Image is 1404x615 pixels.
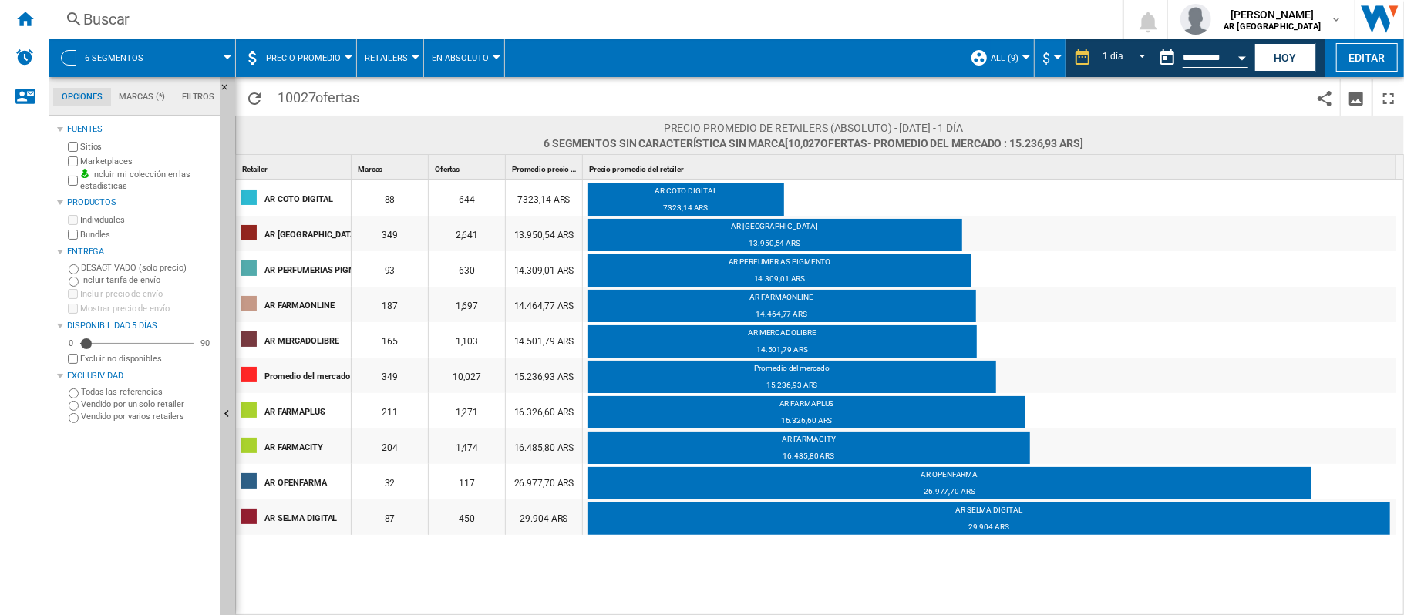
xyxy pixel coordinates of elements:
[352,251,428,287] div: 93
[355,155,428,179] div: Marcas Sort None
[588,398,1025,414] div: AR FARMAPLUS
[69,277,79,287] input: Incluir tarifa de envío
[352,322,428,358] div: 165
[509,155,582,179] div: Sort Ascending
[67,320,214,332] div: Disponibilidad 5 Días
[588,274,971,289] div: 14.309,01 ARS
[69,264,79,274] input: DESACTIVADO (solo precio)
[506,393,582,428] div: 16.326,60 ARS
[355,155,428,179] div: Sort None
[80,214,214,226] label: Individuales
[1224,7,1321,22] span: [PERSON_NAME]
[80,141,214,153] label: Sitios
[432,39,497,77] button: En absoluto
[264,324,350,356] div: AR MERCADOLIBRE
[1042,39,1058,77] button: $
[991,53,1018,63] span: ALL (9)
[512,165,570,173] span: Promedio precio
[588,203,784,218] div: 7323,14 ARS
[509,155,582,179] div: Promedio precio Sort Ascending
[242,165,268,173] span: Retailer
[83,8,1082,30] div: Buscar
[429,216,505,251] div: 2,641
[80,303,214,314] label: Mostrar precio de envío
[173,88,223,106] md-tab-item: Filtros
[544,136,1083,151] span: 6 segmentos Sin característica Sin marca
[588,415,1025,431] div: 16.326,60 ARS
[81,274,214,286] label: Incluir tarifa de envío
[1341,79,1372,116] button: Descargar como imagen
[264,501,350,533] div: AR SELMA DIGITAL
[65,338,77,349] div: 0
[80,156,214,167] label: Marketplaces
[266,39,348,77] button: Precio promedio
[588,434,1030,449] div: AR FARMACITY
[80,336,194,351] md-slider: Disponibilidad
[1152,39,1251,77] div: Este reporte se basa en una fecha en el pasado.
[1042,50,1050,66] span: $
[352,393,428,428] div: 211
[1224,22,1321,32] b: AR [GEOGRAPHIC_DATA]
[588,328,977,343] div: AR MERCADOLIBRE
[197,338,214,349] div: 90
[264,182,350,214] div: AR COTO DIGITAL
[785,137,1083,150] span: [10,027 ]
[81,262,214,274] label: DESACTIVADO (solo precio)
[264,288,350,321] div: AR FARMAONLINE
[429,393,505,428] div: 1,271
[67,197,214,209] div: Productos
[506,464,582,499] div: 26.977,70 ARS
[365,53,408,63] span: Retailers
[1228,42,1256,69] button: Open calendar
[264,430,350,462] div: AR FARMACITY
[588,486,1311,502] div: 26.977,70 ARS
[588,186,784,201] div: AR COTO DIGITAL
[68,230,78,240] input: Bundles
[588,309,976,324] div: 14.464,77 ARS
[588,380,996,395] div: 15.236,93 ARS
[991,39,1026,77] button: ALL (9)
[80,169,89,178] img: mysite-bg-18x18.png
[506,251,582,287] div: 14.309,01 ARS
[432,53,489,63] span: En absoluto
[429,464,505,499] div: 117
[429,287,505,322] div: 1,697
[429,358,505,393] div: 10,027
[220,77,238,105] button: Ocultar
[588,363,996,378] div: Promedio del mercado
[429,428,505,464] div: 1,474
[588,522,1390,537] div: 29.904 ARS
[432,155,505,179] div: Ofertas Sort None
[506,322,582,358] div: 14.501,79 ARS
[68,142,78,152] input: Sitios
[81,411,214,422] label: Vendido por varios retailers
[588,257,971,272] div: AR PERFUMERIAS PIGMENTO
[80,288,214,300] label: Incluir precio de envío
[432,155,505,179] div: Sort None
[1309,79,1340,116] button: Compartir este marcador con otros
[588,238,962,254] div: 13.950,54 ARS
[352,464,428,499] div: 32
[80,229,214,240] label: Bundles
[264,253,350,285] div: AR PERFUMERIAS PIGMENTO
[352,287,428,322] div: 187
[81,386,214,398] label: Todas las referencias
[270,79,367,112] span: 10027
[57,39,227,77] div: 6 segmentos
[85,39,159,77] button: 6 segmentos
[435,165,460,173] span: Ofertas
[69,413,79,423] input: Vendido por varios retailers
[264,359,350,392] div: Promedio del mercado
[365,39,416,77] button: Retailers
[571,165,595,173] span: Sort Ascending
[589,165,684,173] span: Precio promedio del retailer
[588,469,1311,485] div: AR OPENFARMA
[67,123,214,136] div: Fuentes
[429,180,505,216] div: 644
[68,354,78,364] input: Mostrar precio de envío
[352,180,428,216] div: 88
[68,289,78,299] input: Incluir precio de envío
[506,287,582,322] div: 14.464,77 ARS
[867,137,1080,150] span: - Promedio del mercado : 15.236,93 ARS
